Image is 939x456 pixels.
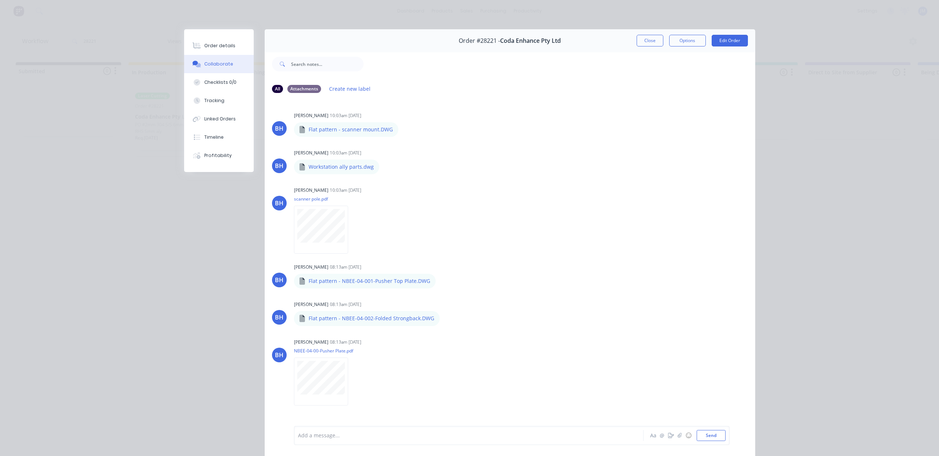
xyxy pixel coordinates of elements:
button: Tracking [184,91,254,110]
button: Aa [649,431,658,440]
div: 08:13am [DATE] [330,264,361,270]
div: Tracking [204,97,224,104]
div: BH [275,351,283,359]
div: 08:13am [DATE] [330,301,361,308]
button: Collaborate [184,55,254,73]
div: [PERSON_NAME] [294,187,328,194]
button: Profitability [184,146,254,165]
button: ☺ [684,431,693,440]
p: scanner pole.pdf [294,196,355,202]
div: Collaborate [204,61,233,67]
div: Attachments [287,85,321,93]
input: Search notes... [291,57,364,71]
div: [PERSON_NAME] [294,301,328,308]
div: Linked Orders [204,116,236,122]
div: BH [275,161,283,170]
div: Profitability [204,152,232,159]
div: All [272,85,283,93]
div: BH [275,313,283,322]
div: 10:03am [DATE] [330,112,361,119]
div: 08:13am [DATE] [330,339,361,345]
div: BH [275,276,283,284]
button: Edit Order [712,35,748,46]
p: NBEE-04-00-Pusher Plate.pdf [294,348,355,354]
div: [PERSON_NAME] [294,264,328,270]
span: Coda Enhance Pty Ltd [500,37,561,44]
button: Create new label [325,84,375,94]
p: Flat pattern - scanner mount.DWG [309,126,393,133]
button: @ [658,431,667,440]
div: [PERSON_NAME] [294,112,328,119]
div: BH [275,124,283,133]
button: Order details [184,37,254,55]
div: Checklists 0/0 [204,79,236,86]
span: Order #28221 - [459,37,500,44]
button: Timeline [184,128,254,146]
button: Send [697,430,726,441]
button: Options [669,35,706,46]
div: 10:03am [DATE] [330,187,361,194]
p: Flat pattern - NBEE-04-002-Folded Strongback.DWG [309,315,434,322]
p: Workstation ally parts.dwg [309,163,374,171]
div: Timeline [204,134,224,141]
div: 10:03am [DATE] [330,150,361,156]
button: Checklists 0/0 [184,73,254,91]
div: [PERSON_NAME] [294,339,328,345]
div: BH [275,199,283,208]
div: [PERSON_NAME] [294,150,328,156]
p: Flat pattern - NBEE-04-001-Pusher Top Plate.DWG [309,277,430,285]
button: Close [637,35,663,46]
div: Order details [204,42,235,49]
button: Linked Orders [184,110,254,128]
